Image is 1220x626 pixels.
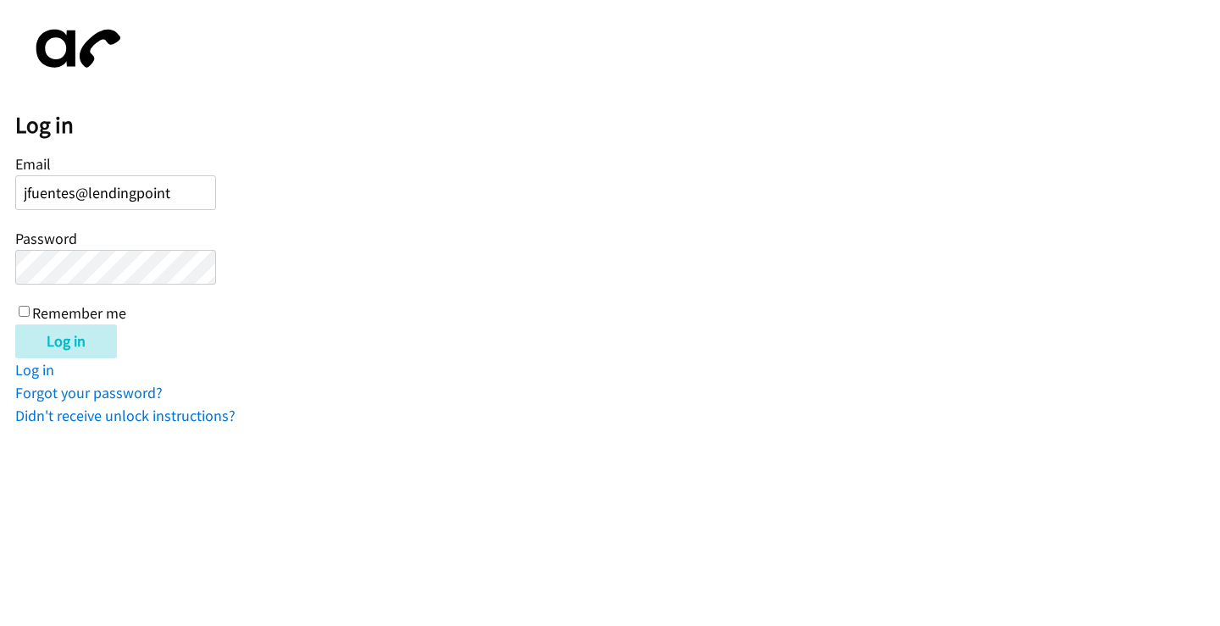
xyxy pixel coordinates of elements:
a: Didn't receive unlock instructions? [15,406,236,425]
label: Email [15,154,51,174]
label: Remember me [32,303,126,323]
h2: Log in [15,111,1220,140]
a: Forgot your password? [15,383,163,402]
a: Log in [15,360,54,379]
label: Password [15,229,77,248]
input: Log in [15,324,117,358]
img: aphone-8a226864a2ddd6a5e75d1ebefc011f4aa8f32683c2d82f3fb0802fe031f96514.svg [15,15,134,82]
